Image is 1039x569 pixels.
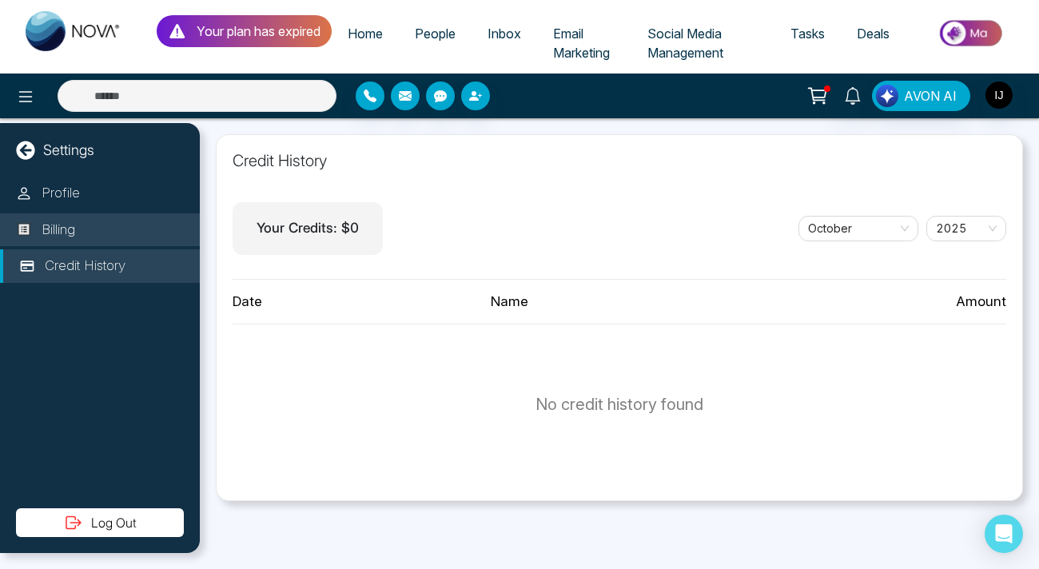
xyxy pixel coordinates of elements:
div: Date [233,292,491,312]
p: Billing [42,220,75,241]
a: People [399,18,472,49]
span: People [415,26,456,42]
a: Inbox [472,18,537,49]
a: Home [332,18,399,49]
span: $ 0 [341,220,359,236]
p: Your plan has expired [197,22,320,41]
h1: Credit History [233,151,1006,170]
span: 2025 [936,217,997,241]
span: Deals [857,26,890,42]
span: Social Media Management [647,26,723,61]
span: October [808,217,909,241]
div: Open Intercom Messenger [985,515,1023,553]
img: Nova CRM Logo [26,11,121,51]
a: Tasks [774,18,841,49]
p: No credit history found [535,392,703,416]
span: Inbox [488,26,521,42]
span: AVON AI [904,86,957,105]
div: Name [491,292,749,312]
a: Deals [841,18,906,49]
p: Profile [42,183,80,204]
img: Lead Flow [876,85,898,107]
img: Market-place.gif [914,15,1029,51]
a: Social Media Management [631,18,774,68]
span: Home [348,26,383,42]
p: Settings [43,139,94,161]
p: Credit History [45,256,125,277]
button: Log Out [16,508,184,537]
div: Amount [748,292,1006,312]
p: Your Credits: [257,218,359,239]
img: User Avatar [985,82,1013,109]
span: Tasks [790,26,825,42]
button: AVON AI [872,81,970,111]
span: Email Marketing [553,26,610,61]
a: Email Marketing [537,18,631,68]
